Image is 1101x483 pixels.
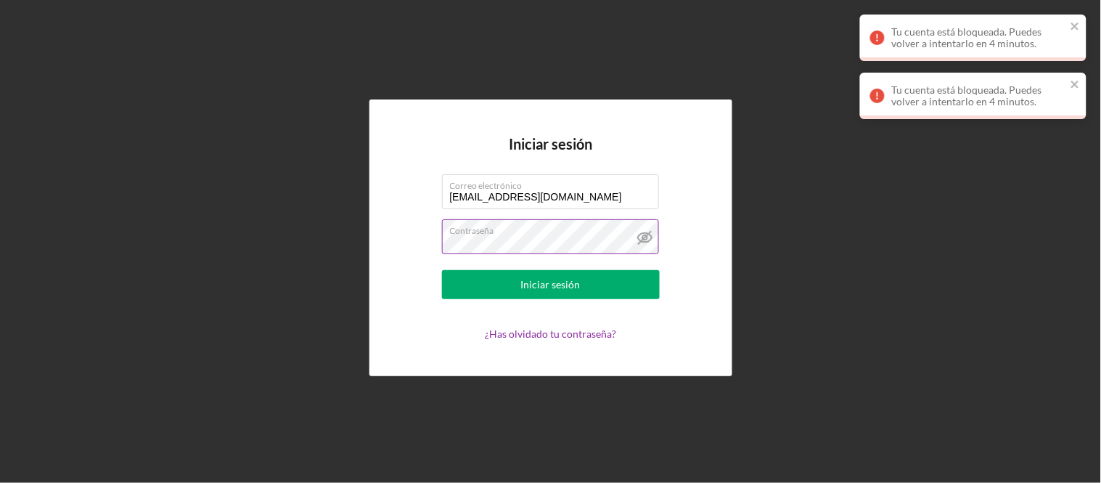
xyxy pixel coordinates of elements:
font: Tu cuenta está bloqueada. Puedes volver a intentarlo en 4 minutos. [892,25,1042,49]
font: Contraseña [450,225,494,236]
a: ¿Has olvidado tu contraseña? [485,328,616,340]
font: Correo electrónico [450,180,523,191]
font: Tu cuenta está bloqueada. Puedes volver a intentarlo en 4 minutos. [892,84,1042,107]
button: Iniciar sesión [442,270,660,299]
font: Iniciar sesión [509,135,592,153]
button: cerca [1071,20,1081,34]
font: Iniciar sesión [521,278,581,291]
button: cerca [1071,78,1081,92]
